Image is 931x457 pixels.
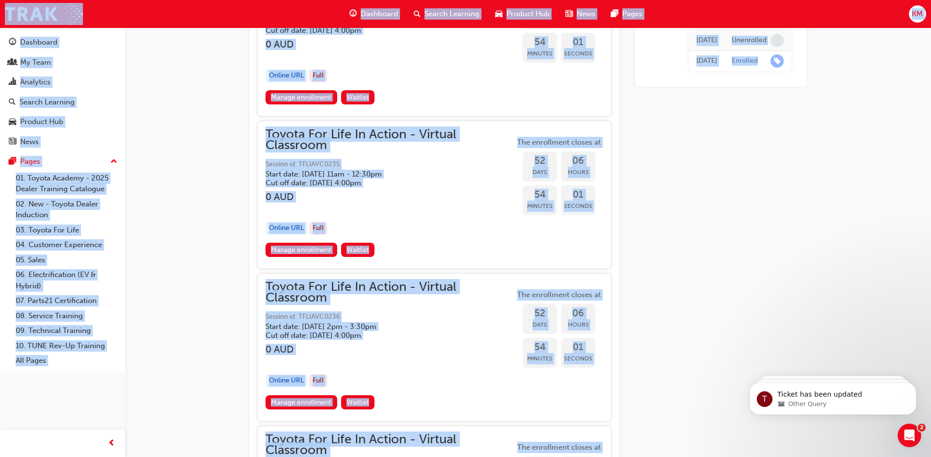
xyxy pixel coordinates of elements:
[266,129,515,151] span: Toyota For Life In Action - Virtual Classroom
[9,38,16,47] span: guage-icon
[561,353,595,364] span: Seconds
[558,4,603,24] a: news-iconNews
[346,246,369,254] span: Waitlist
[909,5,926,23] button: KM
[20,116,63,127] div: Product Hub
[12,223,121,238] a: 03. Toyota For Life
[561,189,595,201] span: 01
[20,37,57,48] div: Dashboard
[309,374,327,387] div: Full
[4,31,121,152] button: DashboardMy TeamAnalyticsSearch LearningProduct HubNews
[515,289,603,301] span: The enrollment closes at
[4,133,121,151] a: News
[4,73,121,91] a: Analytics
[346,93,369,102] span: Waitlist
[108,437,115,450] span: prev-icon
[515,137,603,148] span: The enrollment closes at
[611,8,618,20] span: pages-icon
[4,113,121,131] a: Product Hub
[12,171,121,197] a: 01. Toyota Academy - 2025 Dealer Training Catalogue
[12,197,121,223] a: 02. New - Toyota Dealer Induction
[9,78,16,87] span: chart-icon
[523,201,557,212] span: Minutes
[110,155,117,168] span: up-icon
[266,311,515,323] span: Session id: TFLIAVC0236
[12,253,121,268] a: 05. Sales
[732,56,758,66] div: Enrolled
[266,191,515,203] h3: 0 AUD
[266,374,307,387] div: Online URL
[266,344,515,355] h3: 0 AUD
[561,155,595,167] span: 06
[266,39,515,50] h3: 0 AUD
[12,293,121,308] a: 07. Parts21 Certification
[12,237,121,253] a: 04. Customer Experience
[266,129,603,261] button: Toyota For Life In Action - Virtual ClassroomSession id: TFLIAVC0235Start date: [DATE] 11am - 12:...
[425,8,479,20] span: Search Learning
[515,442,603,453] span: The enrollment closes at
[523,308,557,319] span: 52
[266,395,337,409] a: Manage enrollment
[523,155,557,167] span: 52
[918,424,926,432] span: 2
[561,319,595,330] span: Hours
[561,48,595,59] span: Seconds
[266,243,337,257] a: Manage enrollment
[603,4,650,24] a: pages-iconPages
[771,54,784,68] span: learningRecordVerb_ENROLL-icon
[20,76,51,88] div: Analytics
[561,201,595,212] span: Seconds
[561,37,595,48] span: 01
[506,8,550,20] span: Product Hub
[696,55,717,67] div: Tue Jul 18 2023 00:00:00 GMT+1000 (Australian Eastern Standard Time)
[12,323,121,338] a: 09. Technical Training
[266,331,499,340] h5: Cut off date: [DATE] 4:00pm
[523,167,557,178] span: Days
[266,90,337,104] a: Manage enrollment
[561,308,595,319] span: 06
[266,26,499,35] h5: Cut off date: [DATE] 4:00pm
[495,8,503,20] span: car-icon
[771,34,784,47] span: learningRecordVerb_NONE-icon
[20,97,75,108] div: Search Learning
[523,37,557,48] span: 54
[309,222,327,235] div: Full
[9,98,16,107] span: search-icon
[523,189,557,201] span: 54
[12,308,121,324] a: 08. Service Training
[266,69,307,82] div: Online URL
[523,319,557,330] span: Days
[9,138,16,147] span: news-icon
[9,118,16,127] span: car-icon
[561,342,595,353] span: 01
[4,33,121,51] a: Dashboard
[565,8,573,20] span: news-icon
[523,353,557,364] span: Minutes
[309,69,327,82] div: Full
[266,159,515,170] span: Session id: TFLIAVC0235
[9,58,16,67] span: people-icon
[266,322,499,331] h5: Start date: [DATE] 2pm - 3:30pm
[342,4,406,24] a: guage-iconDashboard
[406,4,487,24] a: search-iconSearch Learning
[266,178,499,187] h5: Cut off date: [DATE] 4:00pm
[341,243,375,257] button: Waitlist
[912,8,923,20] span: KM
[20,57,51,68] div: My Team
[735,362,931,431] iframe: Intercom notifications message
[414,8,421,20] span: search-icon
[487,4,558,24] a: car-iconProduct Hub
[20,156,40,167] div: Pages
[12,338,121,354] a: 10. TUNE Rev-Up Training
[696,35,717,46] div: Wed Jul 19 2023 00:00:00 GMT+1000 (Australian Eastern Standard Time)
[349,8,357,20] span: guage-icon
[341,395,375,409] button: Waitlist
[4,93,121,111] a: Search Learning
[622,8,642,20] span: Pages
[523,342,557,353] span: 54
[523,48,557,59] span: Minutes
[5,3,83,25] img: Trak
[266,281,603,413] button: Toyota For Life In Action - Virtual ClassroomSession id: TFLIAVC0236Start date: [DATE] 2pm - 3:30...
